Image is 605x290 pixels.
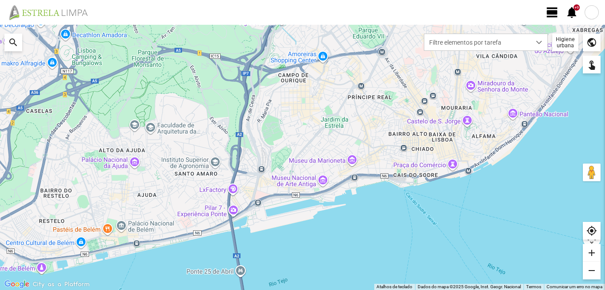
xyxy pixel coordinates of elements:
[547,284,602,289] a: Comunicar um erro no mapa
[583,262,601,279] div: remove
[583,222,601,240] div: my_location
[552,34,578,51] div: Higiene urbana
[574,4,580,11] div: +9
[583,56,601,73] div: touch_app
[418,284,521,289] span: Dados do mapa ©2025 Google, Inst. Geogr. Nacional
[546,6,559,19] span: view_day
[6,4,97,20] img: file
[4,34,22,51] div: search
[424,34,531,50] span: Filtre elementos por tarefa
[376,284,412,290] button: Atalhos de teclado
[2,279,31,290] img: Google
[531,34,548,50] div: dropdown trigger
[583,244,601,262] div: add
[583,164,601,181] button: Arraste o Pegman para o mapa para abrir o Street View
[2,279,31,290] a: Abrir esta área no Google Maps (abre uma nova janela)
[583,34,601,51] div: public
[526,284,541,289] a: Termos (abre num novo separador)
[565,6,578,19] span: notifications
